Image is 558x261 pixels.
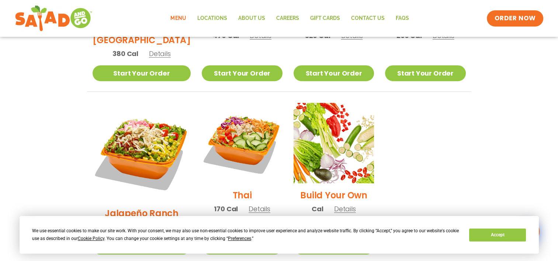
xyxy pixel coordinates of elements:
span: 380 Cal [112,49,138,59]
a: Contact Us [345,10,390,27]
a: Start Your Order [202,65,282,81]
img: new-SAG-logo-768×292 [15,4,93,33]
a: Start Your Order [93,65,191,81]
h2: Build Your Own [300,189,367,202]
h2: Jalapeño Ranch [105,207,179,220]
nav: Menu [165,10,414,27]
span: Preferences [228,236,251,241]
button: Accept [469,229,526,241]
span: ORDER NOW [494,14,536,23]
div: Cookie Consent Prompt [20,216,539,254]
h2: [GEOGRAPHIC_DATA] [93,34,191,46]
span: Details [249,204,270,213]
img: Product photo for Thai Salad [202,103,282,183]
span: Cookie Policy [78,236,104,241]
a: Menu [165,10,191,27]
a: GIFT CARDS [304,10,345,27]
div: We use essential cookies to make our site work. With your consent, we may also use non-essential ... [32,227,460,243]
span: Cal [312,204,323,214]
h2: Thai [233,189,252,202]
a: Start Your Order [385,65,465,81]
img: Product photo for Build Your Own [294,103,374,183]
a: ORDER NOW [487,10,543,27]
span: Details [334,204,356,213]
a: About Us [232,10,270,27]
span: Details [149,49,171,58]
a: FAQs [390,10,414,27]
a: Locations [191,10,232,27]
img: Product photo for Jalapeño Ranch Salad [93,103,191,201]
a: Careers [270,10,304,27]
a: Start Your Order [294,65,374,81]
span: 170 Cal [214,204,238,214]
